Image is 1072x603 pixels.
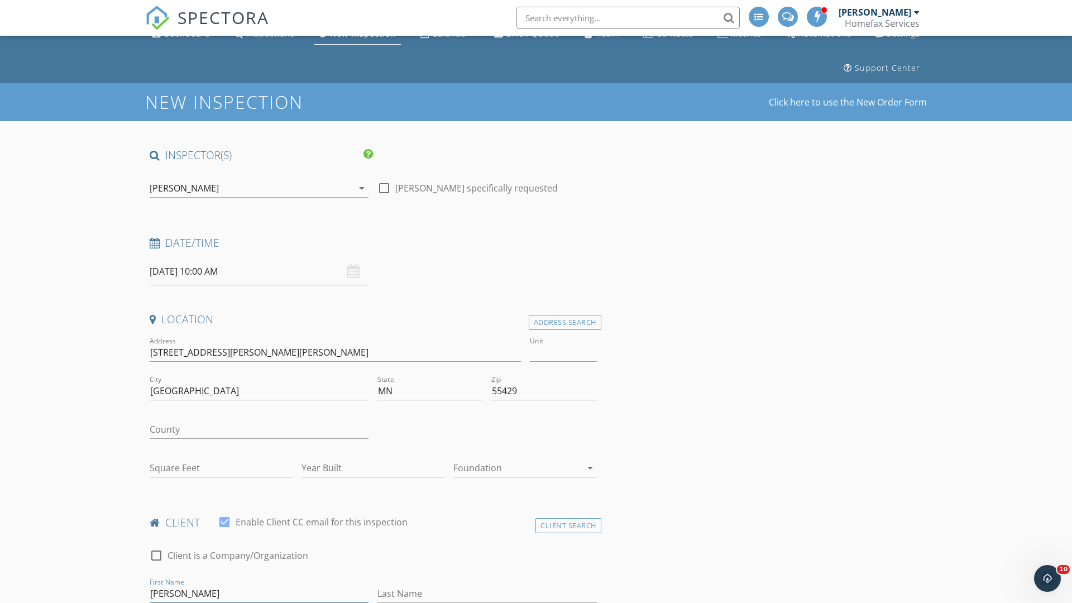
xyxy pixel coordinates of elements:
i: arrow_drop_down [355,181,368,195]
label: Client is a Company/Organization [167,550,308,561]
div: Homefax Services [845,18,920,29]
div: [PERSON_NAME] [839,7,911,18]
span: 10 [1057,565,1070,574]
a: Support Center [839,58,925,79]
div: Support Center [855,63,920,73]
a: SPECTORA [145,15,269,39]
input: Select date [150,258,368,285]
iframe: Intercom live chat [1034,565,1061,592]
a: Click here to use the New Order Form [769,98,927,107]
img: The Best Home Inspection Software - Spectora [145,6,170,30]
h4: INSPECTOR(S) [150,148,373,162]
h4: Location [150,312,597,327]
i: arrow_drop_down [583,461,597,475]
div: Address Search [529,315,601,330]
h4: client [150,515,597,530]
label: Enable Client CC email for this inspection [236,516,408,528]
div: Client Search [535,518,601,533]
h1: New Inspection [145,92,393,112]
span: SPECTORA [178,6,269,29]
div: [PERSON_NAME] [150,183,219,193]
input: Search everything... [516,7,740,29]
label: [PERSON_NAME] specifically requested [395,183,558,194]
h4: Date/Time [150,236,597,250]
